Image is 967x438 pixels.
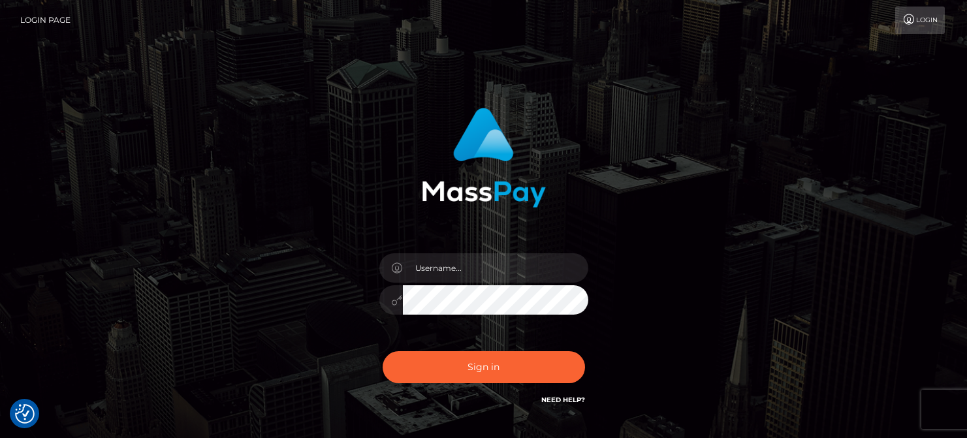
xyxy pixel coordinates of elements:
input: Username... [403,253,588,283]
a: Need Help? [541,396,585,404]
img: Revisit consent button [15,404,35,424]
a: Login Page [20,7,71,34]
a: Login [895,7,945,34]
button: Sign in [383,351,585,383]
img: MassPay Login [422,108,546,208]
button: Consent Preferences [15,404,35,424]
